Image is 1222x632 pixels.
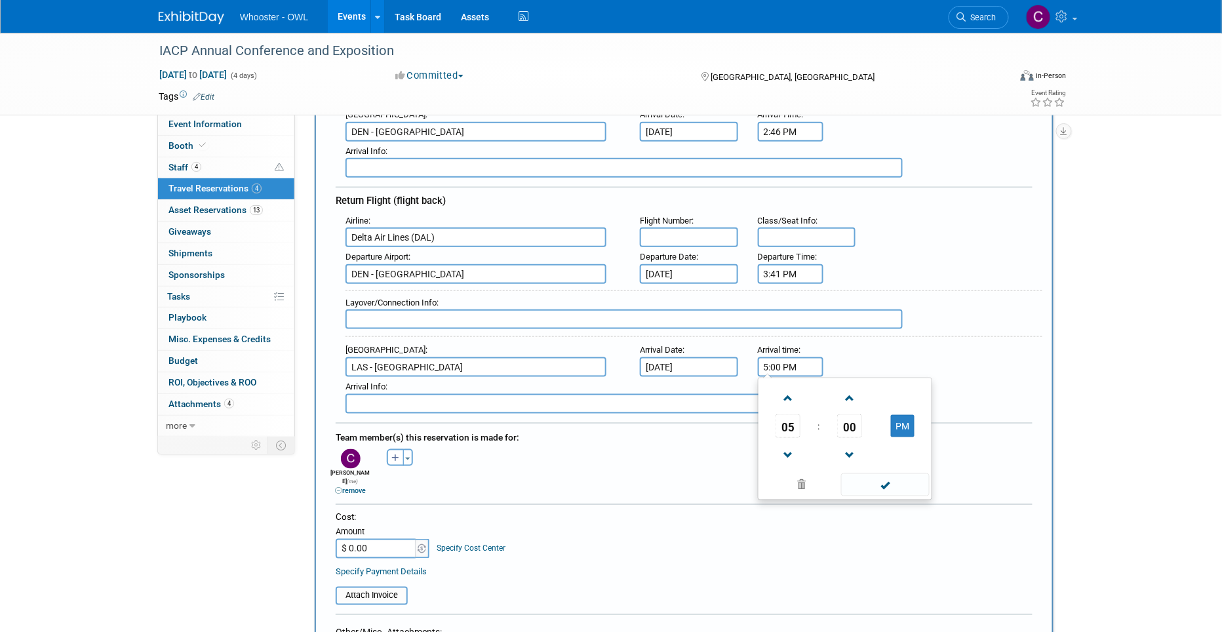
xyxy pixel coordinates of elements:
[155,39,989,63] div: IACP Annual Conference and Exposition
[168,334,271,344] span: Misc. Expenses & Credits
[158,416,294,437] a: more
[250,205,263,215] span: 13
[1036,71,1067,81] div: In-Person
[158,394,294,415] a: Attachments4
[158,114,294,135] a: Event Information
[776,414,800,438] span: Pick Hour
[640,252,696,262] span: Departure Date
[252,184,262,193] span: 4
[891,415,915,437] button: PM
[168,269,225,280] span: Sponsorships
[837,381,862,414] a: Increment Minute
[159,90,214,103] td: Tags
[168,355,198,366] span: Budget
[158,265,294,286] a: Sponsorships
[758,252,816,262] span: Departure Time
[245,437,268,454] td: Personalize Event Tab Strip
[166,420,187,431] span: more
[158,372,294,393] a: ROI, Objectives & ROO
[168,183,262,193] span: Travel Reservations
[168,205,263,215] span: Asset Reservations
[345,345,425,355] span: [GEOGRAPHIC_DATA]
[840,477,931,495] a: Done
[949,6,1009,29] a: Search
[158,351,294,372] a: Budget
[158,136,294,157] a: Booth
[1021,70,1034,81] img: Format-Inperson.png
[345,252,410,262] small: :
[335,486,366,495] a: remove
[345,298,437,307] span: Layover/Connection Info
[168,377,256,387] span: ROI, Objectives & ROO
[336,567,427,577] a: Specify Payment Details
[837,438,862,471] a: Decrement Minute
[167,291,190,302] span: Tasks
[345,216,370,226] small: :
[345,146,387,156] small: :
[336,425,1033,446] div: Team member(s) this reservation is made for:
[758,216,816,226] span: Class/Seat Info
[240,12,308,22] span: Whooster - OWL
[837,414,862,438] span: Pick Minute
[158,200,294,221] a: Asset Reservations13
[816,414,823,438] td: :
[1031,90,1066,96] div: Event Rating
[345,345,427,355] small: :
[159,69,227,81] span: [DATE] [DATE]
[932,68,1067,88] div: Event Format
[158,307,294,328] a: Playbook
[761,476,842,494] a: Clear selection
[168,119,242,129] span: Event Information
[758,345,801,355] small: :
[168,312,207,323] span: Playbook
[640,345,684,355] small: :
[168,248,212,258] span: Shipments
[640,345,682,355] span: Arrival Date
[168,140,208,151] span: Booth
[336,195,446,207] span: Return Flight (flight back)
[268,437,295,454] td: Toggle Event Tabs
[711,72,875,82] span: [GEOGRAPHIC_DATA], [GEOGRAPHIC_DATA]
[347,479,359,484] span: (me)
[168,226,211,237] span: Giveaways
[158,222,294,243] a: Giveaways
[966,12,996,22] span: Search
[7,5,678,19] body: Rich Text Area. Press ALT-0 for help.
[345,252,408,262] span: Departure Airport
[640,216,692,226] span: Flight Number
[229,71,257,80] span: (4 days)
[345,146,385,156] span: Arrival Info
[158,329,294,350] a: Misc. Expenses & Credits
[158,157,294,178] a: Staff4
[168,162,201,172] span: Staff
[187,69,199,80] span: to
[329,469,372,496] div: [PERSON_NAME]
[437,544,506,553] a: Specify Cost Center
[199,142,206,149] i: Booth reservation complete
[640,252,698,262] small: :
[341,449,361,469] img: C.jpg
[1026,5,1051,30] img: Clare Louise Southcombe
[168,399,234,409] span: Attachments
[758,252,818,262] small: :
[193,92,214,102] a: Edit
[158,178,294,199] a: Travel Reservations4
[640,216,694,226] small: :
[776,438,800,471] a: Decrement Hour
[224,399,234,408] span: 4
[336,511,1033,523] div: Cost:
[345,382,385,391] span: Arrival Info
[345,382,387,391] small: :
[345,216,368,226] span: Airline
[758,216,818,226] small: :
[191,162,201,172] span: 4
[758,345,799,355] span: Arrival time
[336,526,431,539] div: Amount
[158,286,294,307] a: Tasks
[159,11,224,24] img: ExhibitDay
[776,381,800,414] a: Increment Hour
[391,69,469,83] button: Committed
[345,298,439,307] small: :
[158,243,294,264] a: Shipments
[275,162,284,174] span: Potential Scheduling Conflict -- at least one attendee is tagged in another overlapping event.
